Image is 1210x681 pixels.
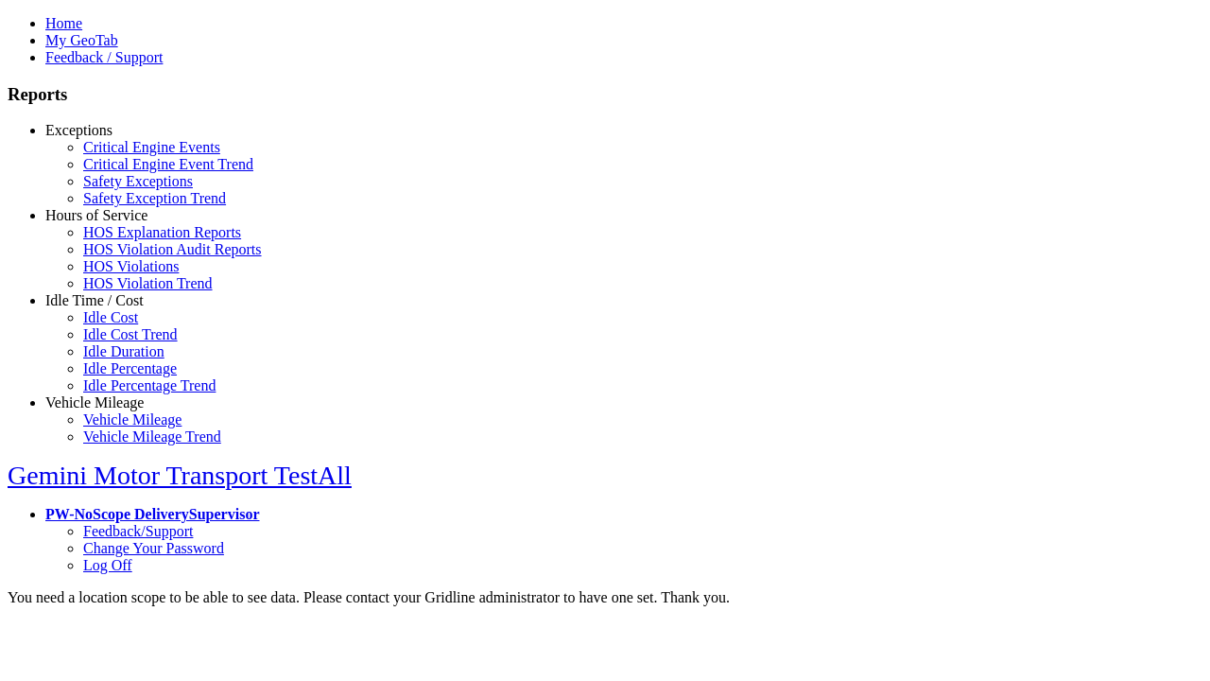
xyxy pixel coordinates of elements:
a: Idle Duration [83,343,164,359]
a: Idle Cost Trend [83,326,178,342]
a: Safety Exception Trend [83,190,226,206]
a: Critical Engine Events [83,139,220,155]
a: Home [45,15,82,31]
a: Feedback/Support [83,523,193,539]
a: Idle Time / Cost [45,292,144,308]
a: Idle Percentage [83,360,177,376]
a: Idle Cost [83,309,138,325]
a: Hours of Service [45,207,147,223]
a: Change Your Password [83,540,224,556]
a: Feedback / Support [45,49,163,65]
a: Vehicle Mileage Trend [83,428,221,445]
a: HOS Violation Trend [83,275,213,291]
a: Gemini Motor Transport TestAll [8,461,352,490]
a: Safety Exceptions [83,173,193,189]
div: You need a location scope to be able to see data. Please contact your Gridline administrator to h... [8,589,1202,606]
a: Vehicle Mileage [83,411,181,428]
a: Vehicle Mileage [45,394,144,410]
a: Log Off [83,557,132,573]
a: HOS Violations [83,258,179,274]
a: Critical Engine Event Trend [83,156,253,172]
a: Idle Percentage Trend [83,377,216,393]
a: PW-NoScope DeliverySupervisor [45,506,259,522]
a: HOS Violation Audit Reports [83,241,262,257]
a: HOS Explanation Reports [83,224,241,240]
h3: Reports [8,84,1202,105]
a: Exceptions [45,122,112,138]
a: My GeoTab [45,32,118,48]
